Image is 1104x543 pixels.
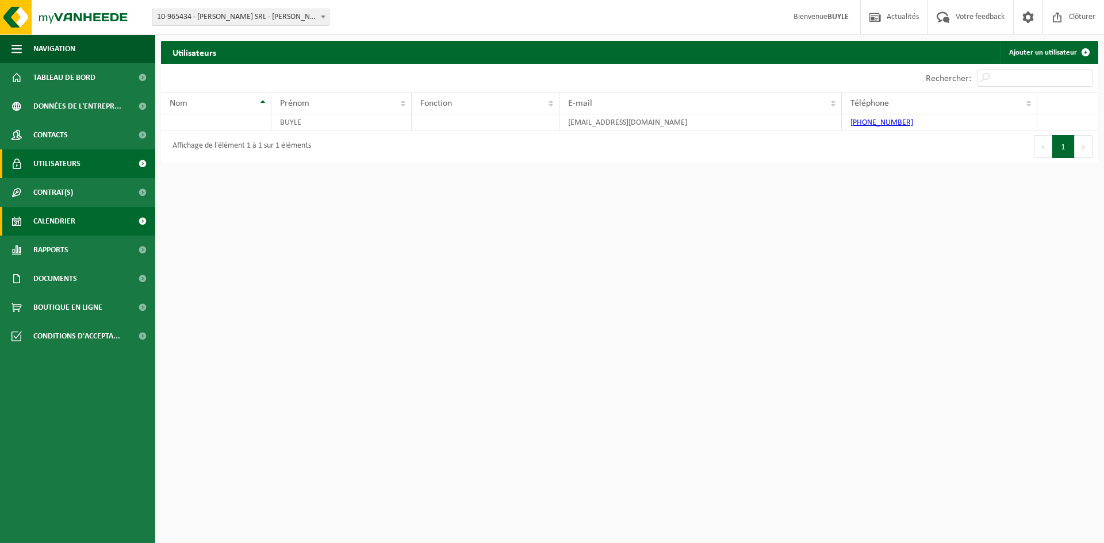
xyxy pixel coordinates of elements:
[33,149,80,178] span: Utilisateurs
[271,114,412,130] td: BUYLE
[33,34,75,63] span: Navigation
[152,9,329,25] span: 10-965434 - BUYLE CHRISTIAN SRL - SPRIMONT
[1052,135,1075,158] button: 1
[33,293,102,322] span: Boutique en ligne
[33,236,68,264] span: Rapports
[559,114,842,130] td: [EMAIL_ADDRESS][DOMAIN_NAME]
[167,136,311,157] div: Affichage de l'élément 1 à 1 sur 1 éléments
[161,41,228,63] h2: Utilisateurs
[850,99,889,108] span: Téléphone
[1000,41,1097,64] a: Ajouter un utilisateur
[827,13,849,21] strong: BUYLE
[152,9,329,26] span: 10-965434 - BUYLE CHRISTIAN SRL - SPRIMONT
[33,121,68,149] span: Contacts
[33,92,121,121] span: Données de l'entrepr...
[926,74,971,83] label: Rechercher:
[33,322,120,351] span: Conditions d'accepta...
[33,264,77,293] span: Documents
[850,118,913,127] a: [PHONE_NUMBER]
[33,63,95,92] span: Tableau de bord
[33,207,75,236] span: Calendrier
[568,99,592,108] span: E-mail
[1034,135,1052,158] button: Previous
[33,178,73,207] span: Contrat(s)
[420,99,452,108] span: Fonction
[170,99,187,108] span: Nom
[1075,135,1092,158] button: Next
[280,99,309,108] span: Prénom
